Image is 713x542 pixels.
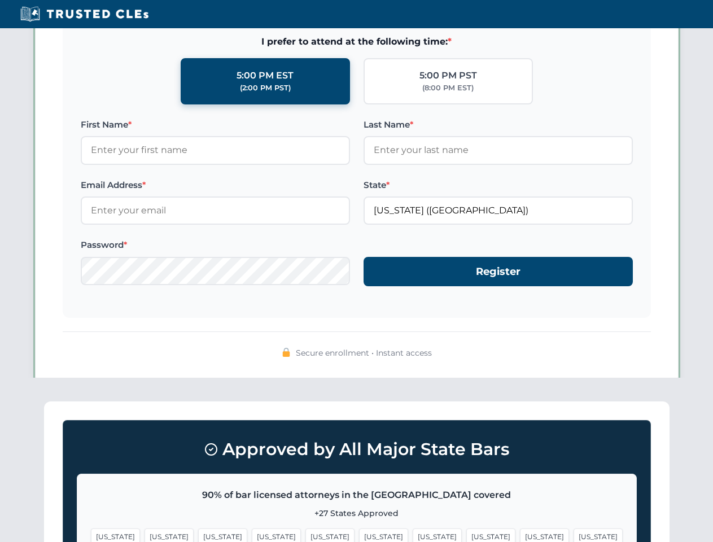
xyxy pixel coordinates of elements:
[91,488,623,502] p: 90% of bar licensed attorneys in the [GEOGRAPHIC_DATA] covered
[364,118,633,132] label: Last Name
[81,178,350,192] label: Email Address
[81,34,633,49] span: I prefer to attend at the following time:
[240,82,291,94] div: (2:00 PM PST)
[81,196,350,225] input: Enter your email
[81,136,350,164] input: Enter your first name
[77,434,637,465] h3: Approved by All Major State Bars
[17,6,152,23] img: Trusted CLEs
[422,82,474,94] div: (8:00 PM EST)
[296,347,432,359] span: Secure enrollment • Instant access
[81,118,350,132] label: First Name
[364,136,633,164] input: Enter your last name
[81,238,350,252] label: Password
[282,348,291,357] img: 🔒
[364,178,633,192] label: State
[419,68,477,83] div: 5:00 PM PST
[237,68,294,83] div: 5:00 PM EST
[364,257,633,287] button: Register
[91,507,623,519] p: +27 States Approved
[364,196,633,225] input: California (CA)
